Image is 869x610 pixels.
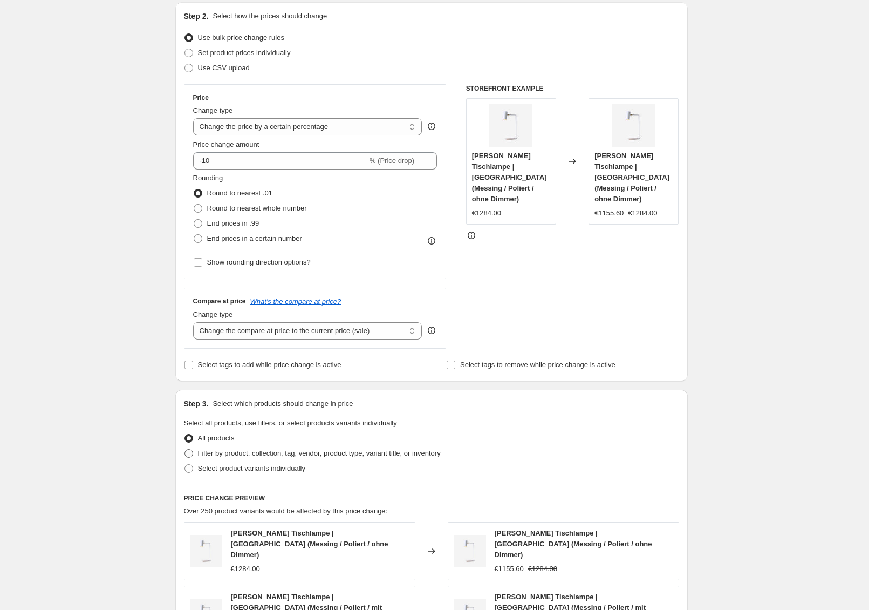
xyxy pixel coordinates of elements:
[207,219,259,227] span: End prices in .99
[472,152,547,203] span: [PERSON_NAME] Tischlampe | [GEOGRAPHIC_DATA] (Messing / Poliert / ohne Dimmer)
[193,93,209,102] h3: Price
[184,419,397,427] span: Select all products, use filters, or select products variants individually
[190,535,222,567] img: el-schmid-kyoto-tischlampe-weiss-w_80x.jpg
[198,49,291,57] span: Set product prices individually
[184,11,209,22] h2: Step 2.
[528,564,557,574] strike: €1284.00
[472,208,501,219] div: €1284.00
[594,208,624,219] div: €1155.60
[213,398,353,409] p: Select which products should change in price
[454,535,486,567] img: el-schmid-kyoto-tischlampe-weiss-w_80x.jpg
[466,84,679,93] h6: STOREFRONT EXAMPLE
[198,449,441,457] span: Filter by product, collection, tag, vendor, product type, variant title, or inventory
[198,434,235,442] span: All products
[489,104,532,147] img: el-schmid-kyoto-tischlampe-weiss-w_80x.jpg
[193,310,233,318] span: Change type
[495,529,652,559] span: [PERSON_NAME] Tischlampe | [GEOGRAPHIC_DATA] (Messing / Poliert / ohne Dimmer)
[198,361,341,369] span: Select tags to add while price change is active
[426,121,437,132] div: help
[628,208,657,219] strike: €1284.00
[193,297,246,306] h3: Compare at price
[193,152,367,170] input: -15
[231,564,260,574] div: €1284.00
[426,325,437,336] div: help
[198,33,284,42] span: Use bulk price change rules
[495,564,524,574] div: €1155.60
[193,106,233,114] span: Change type
[207,234,302,242] span: End prices in a certain number
[250,297,341,306] button: What's the compare at price?
[207,258,311,266] span: Show rounding direction options?
[193,140,259,148] span: Price change amount
[612,104,655,147] img: el-schmid-kyoto-tischlampe-weiss-w_80x.jpg
[198,64,250,72] span: Use CSV upload
[231,529,388,559] span: [PERSON_NAME] Tischlampe | [GEOGRAPHIC_DATA] (Messing / Poliert / ohne Dimmer)
[193,174,223,182] span: Rounding
[460,361,615,369] span: Select tags to remove while price change is active
[184,494,679,503] h6: PRICE CHANGE PREVIEW
[207,189,272,197] span: Round to nearest .01
[370,157,414,165] span: % (Price drop)
[184,507,388,515] span: Over 250 product variants would be affected by this price change:
[207,204,307,212] span: Round to nearest whole number
[198,464,305,472] span: Select product variants individually
[594,152,669,203] span: [PERSON_NAME] Tischlampe | [GEOGRAPHIC_DATA] (Messing / Poliert / ohne Dimmer)
[184,398,209,409] h2: Step 3.
[213,11,327,22] p: Select how the prices should change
